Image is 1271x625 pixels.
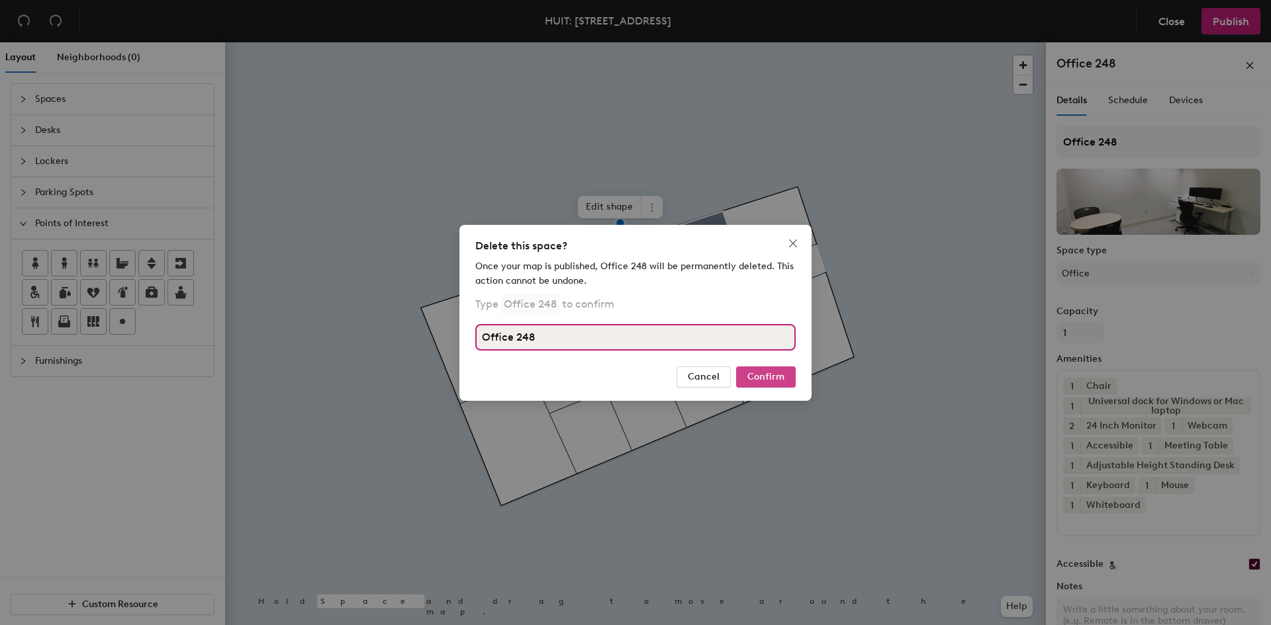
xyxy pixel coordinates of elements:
div: Delete this space? [475,238,796,254]
p: Office 248 [501,294,559,315]
div: Once your map is published, Office 248 will be permanently deleted. This action cannot be undone. [475,259,796,288]
p: Type to confirm [475,294,614,315]
button: Cancel [677,366,731,388]
span: close [788,238,798,249]
button: Confirm [736,366,796,388]
span: Confirm [747,371,784,382]
span: Close [782,238,804,249]
span: Cancel [688,371,720,382]
button: Close [782,233,804,254]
